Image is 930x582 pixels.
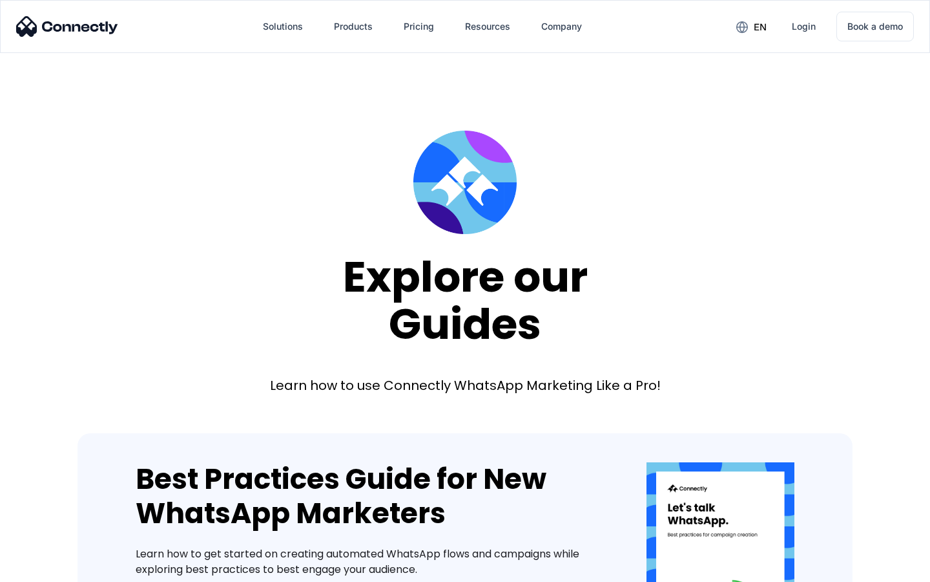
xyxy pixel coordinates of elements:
[754,18,767,36] div: en
[836,12,914,41] a: Book a demo
[26,559,77,577] ul: Language list
[263,17,303,36] div: Solutions
[16,16,118,37] img: Connectly Logo
[792,17,816,36] div: Login
[343,253,588,347] div: Explore our Guides
[334,17,373,36] div: Products
[136,462,608,531] div: Best Practices Guide for New WhatsApp Marketers
[136,546,608,577] div: Learn how to get started on creating automated WhatsApp flows and campaigns while exploring best ...
[404,17,434,36] div: Pricing
[465,17,510,36] div: Resources
[270,376,661,394] div: Learn how to use Connectly WhatsApp Marketing Like a Pro!
[541,17,582,36] div: Company
[13,559,77,577] aside: Language selected: English
[393,11,444,42] a: Pricing
[781,11,826,42] a: Login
